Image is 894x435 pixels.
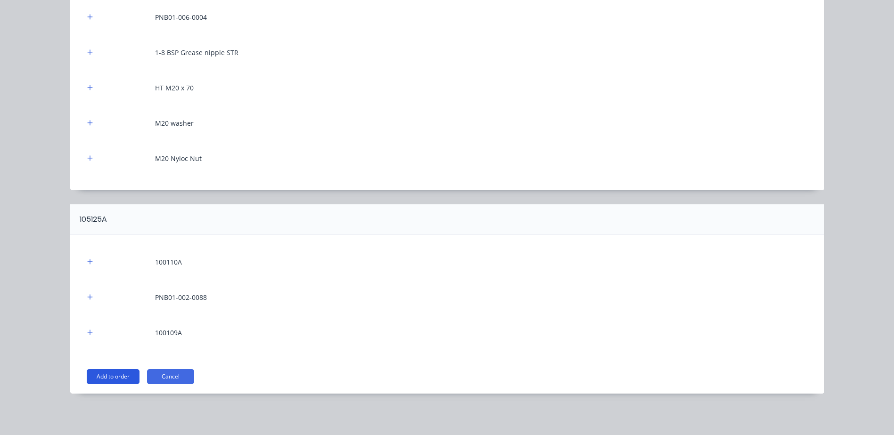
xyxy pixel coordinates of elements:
[155,292,207,302] div: PNB01-002-0088
[155,48,238,57] div: 1-8 BSP Grease nipple STR
[155,153,202,163] div: M20 Nyloc Nut
[155,118,194,128] div: M20 washer
[155,257,182,267] div: 100110A
[80,214,107,225] div: 105125A
[155,83,194,93] div: HT M20 x 70
[87,369,139,384] button: Add to order
[155,328,182,338] div: 100109A
[155,12,207,22] div: PNB01-006-0004
[147,369,194,384] button: Cancel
